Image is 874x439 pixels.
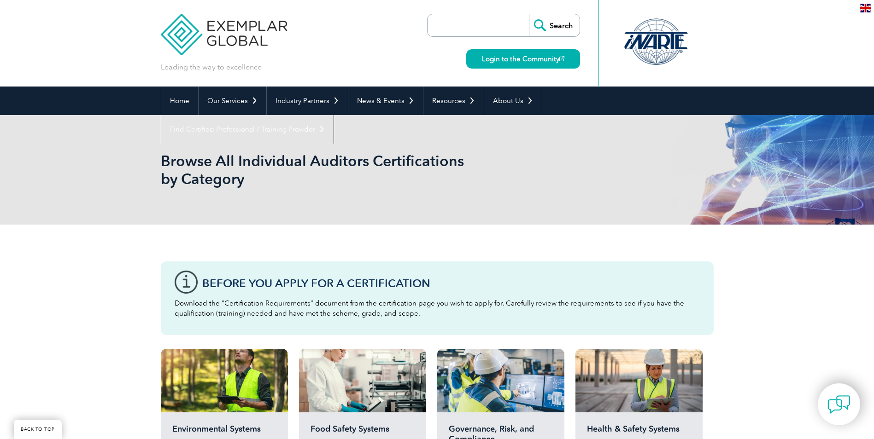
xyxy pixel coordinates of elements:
a: Our Services [199,87,266,115]
input: Search [529,14,580,36]
img: en [860,4,871,12]
p: Leading the way to excellence [161,62,262,72]
img: open_square.png [559,56,564,61]
a: Industry Partners [267,87,348,115]
a: Login to the Community [466,49,580,69]
p: Download the “Certification Requirements” document from the certification page you wish to apply ... [175,298,700,318]
a: Find Certified Professional / Training Provider [161,115,334,144]
h3: Before You Apply For a Certification [202,277,700,289]
h1: Browse All Individual Auditors Certifications by Category [161,152,515,188]
a: Home [161,87,198,115]
a: Resources [423,87,484,115]
a: BACK TO TOP [14,420,62,439]
a: News & Events [348,87,423,115]
a: About Us [484,87,542,115]
img: contact-chat.png [827,393,851,416]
